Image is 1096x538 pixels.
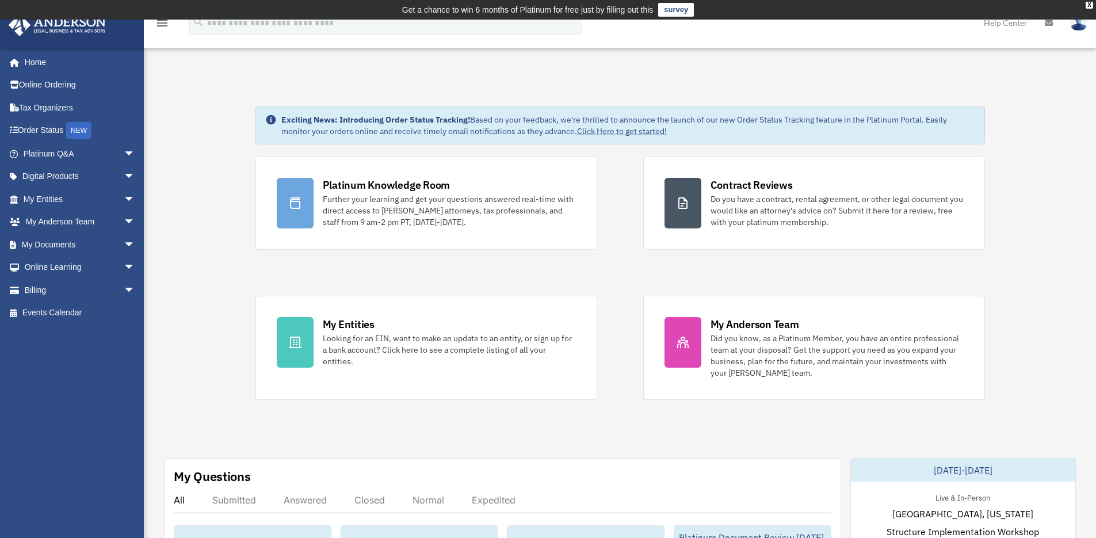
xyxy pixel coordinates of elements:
div: Submitted [212,494,256,506]
div: All [174,494,185,506]
div: Did you know, as a Platinum Member, you have an entire professional team at your disposal? Get th... [711,333,964,379]
a: survey [658,3,694,17]
strong: Exciting News: Introducing Order Status Tracking! [281,115,470,125]
div: Further your learning and get your questions answered real-time with direct access to [PERSON_NAM... [323,193,576,228]
div: [DATE]-[DATE] [851,459,1075,482]
a: Order StatusNEW [8,119,152,143]
a: My Anderson Teamarrow_drop_down [8,211,152,234]
a: Online Learningarrow_drop_down [8,256,152,279]
a: Home [8,51,147,74]
a: Click Here to get started! [577,126,667,136]
a: My Anderson Team Did you know, as a Platinum Member, you have an entire professional team at your... [643,296,985,400]
div: Looking for an EIN, want to make an update to an entity, or sign up for a bank account? Click her... [323,333,576,367]
a: My Entities Looking for an EIN, want to make an update to an entity, or sign up for a bank accoun... [255,296,597,400]
img: User Pic [1070,14,1087,31]
span: arrow_drop_down [124,188,147,211]
div: close [1086,2,1093,9]
div: Do you have a contract, rental agreement, or other legal document you would like an attorney's ad... [711,193,964,228]
a: My Documentsarrow_drop_down [8,233,152,256]
span: arrow_drop_down [124,278,147,302]
a: Digital Productsarrow_drop_down [8,165,152,188]
div: Live & In-Person [926,491,999,503]
span: [GEOGRAPHIC_DATA], [US_STATE] [892,507,1033,521]
div: My Questions [174,468,251,485]
img: Anderson Advisors Platinum Portal [5,14,109,36]
a: Events Calendar [8,302,152,325]
div: Based on your feedback, we're thrilled to announce the launch of our new Order Status Tracking fe... [281,114,975,137]
div: Contract Reviews [711,178,793,192]
i: menu [155,16,169,30]
a: Billingarrow_drop_down [8,278,152,302]
span: arrow_drop_down [124,256,147,280]
span: arrow_drop_down [124,165,147,189]
span: arrow_drop_down [124,142,147,166]
div: Closed [354,494,385,506]
a: Tax Organizers [8,96,152,119]
a: My Entitiesarrow_drop_down [8,188,152,211]
div: My Entities [323,317,375,331]
a: Contract Reviews Do you have a contract, rental agreement, or other legal document you would like... [643,157,985,250]
span: arrow_drop_down [124,211,147,234]
a: Online Ordering [8,74,152,97]
div: Expedited [472,494,515,506]
div: Get a chance to win 6 months of Platinum for free just by filling out this [402,3,654,17]
div: Platinum Knowledge Room [323,178,450,192]
i: search [192,16,205,28]
div: NEW [66,122,91,139]
div: My Anderson Team [711,317,799,331]
div: Normal [413,494,444,506]
a: Platinum Knowledge Room Further your learning and get your questions answered real-time with dire... [255,157,597,250]
div: Answered [284,494,327,506]
a: Platinum Q&Aarrow_drop_down [8,142,152,165]
a: menu [155,20,169,30]
span: arrow_drop_down [124,233,147,257]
